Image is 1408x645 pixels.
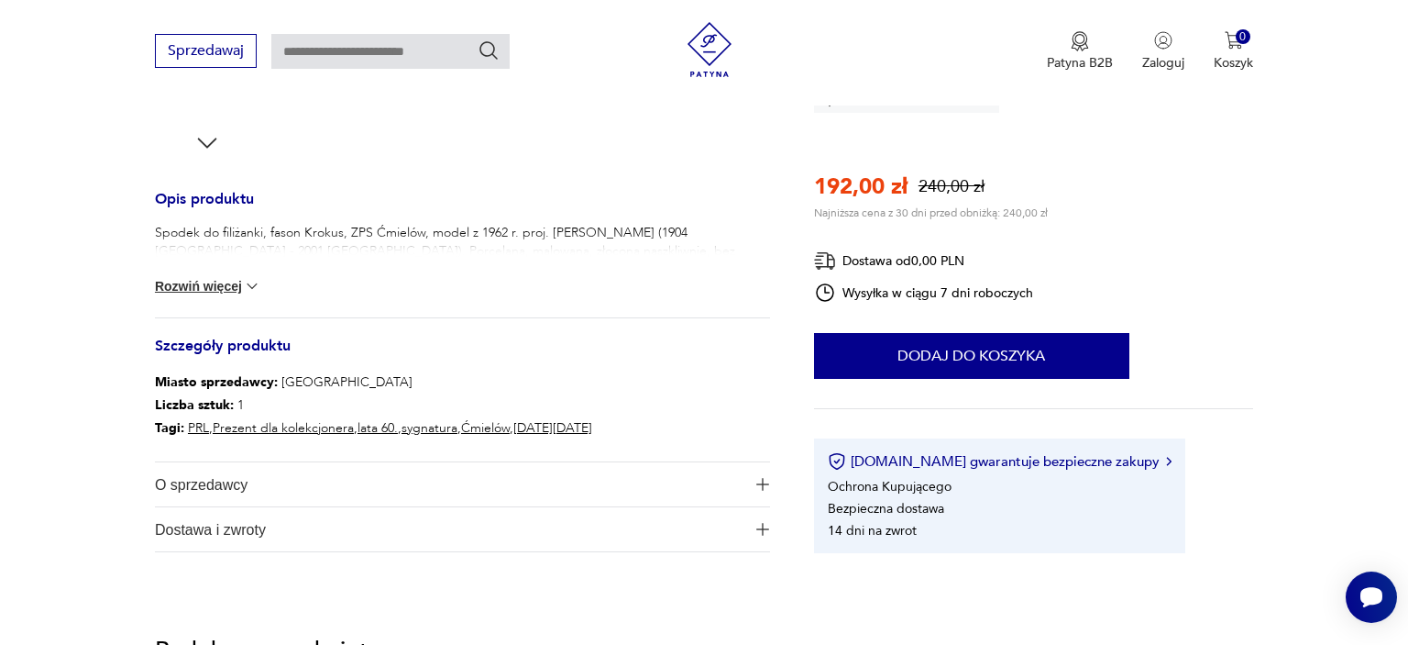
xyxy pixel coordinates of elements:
[155,507,744,551] span: Dostawa i zwroty
[814,250,1034,272] div: Dostawa od 0,00 PLN
[155,277,261,295] button: Rozwiń więcej
[682,22,737,77] img: Patyna - sklep z meblami i dekoracjami vintage
[1047,54,1113,72] p: Patyna B2B
[1142,31,1184,72] button: Zaloguj
[828,452,846,471] img: Ikona certyfikatu
[918,175,984,198] p: 240,00 zł
[155,34,257,68] button: Sprzedawaj
[155,394,592,417] p: 1
[828,521,917,539] li: 14 dni na zwrot
[814,172,907,202] p: 192,00 zł
[828,452,1171,471] button: [DOMAIN_NAME] gwarantuje bezpieczne zakupy
[814,333,1129,379] button: Dodaj do koszyka
[461,419,510,437] a: Ćmielów
[478,39,500,61] button: Szukaj
[155,373,278,391] b: Miasto sprzedawcy :
[814,282,1034,304] div: Wysyłka w ciągu 7 dni roboczych
[213,419,354,437] a: Prezent dla kolekcjonera
[756,478,769,491] img: Ikona plusa
[1154,31,1172,50] img: Ikonka użytkownika
[1214,54,1253,72] p: Koszyk
[1346,572,1397,623] iframe: Smartsupp widget button
[155,396,234,414] b: Liczba sztuk:
[828,477,951,495] li: Ochrona Kupującego
[828,499,944,517] li: Bezpieczna dostawa
[243,277,261,295] img: chevron down
[1236,29,1251,45] div: 0
[1047,31,1113,72] button: Patyna B2B
[1225,31,1243,50] img: Ikona koszyka
[155,462,770,506] button: Ikona plusaO sprzedawcy
[1142,54,1184,72] p: Zaloguj
[155,371,592,394] p: [GEOGRAPHIC_DATA]
[1214,31,1253,72] button: 0Koszyk
[814,206,1048,220] p: Najniższa cena z 30 dni przed obniżką: 240,00 zł
[188,419,209,437] a: PRL
[401,419,457,437] a: sygnatura
[513,419,592,437] a: [DATE][DATE]
[155,419,184,437] b: Tagi:
[155,224,770,279] p: Spodek do filiżanki, fason Krokus, ZPS Ćmielów, model z 1962 r. proj. [PERSON_NAME] (1904 [GEOGRA...
[1071,31,1089,51] img: Ikona medalu
[155,507,770,551] button: Ikona plusaDostawa i zwroty
[357,419,398,437] a: lata 60.
[155,46,257,59] a: Sprzedawaj
[1047,31,1113,72] a: Ikona medaluPatyna B2B
[155,340,770,371] h3: Szczegóły produktu
[155,417,592,439] p: , , , , ,
[155,462,744,506] span: O sprzedawcy
[155,194,770,224] h3: Opis produktu
[814,250,836,272] img: Ikona dostawy
[756,523,769,536] img: Ikona plusa
[1166,457,1171,466] img: Ikona strzałki w prawo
